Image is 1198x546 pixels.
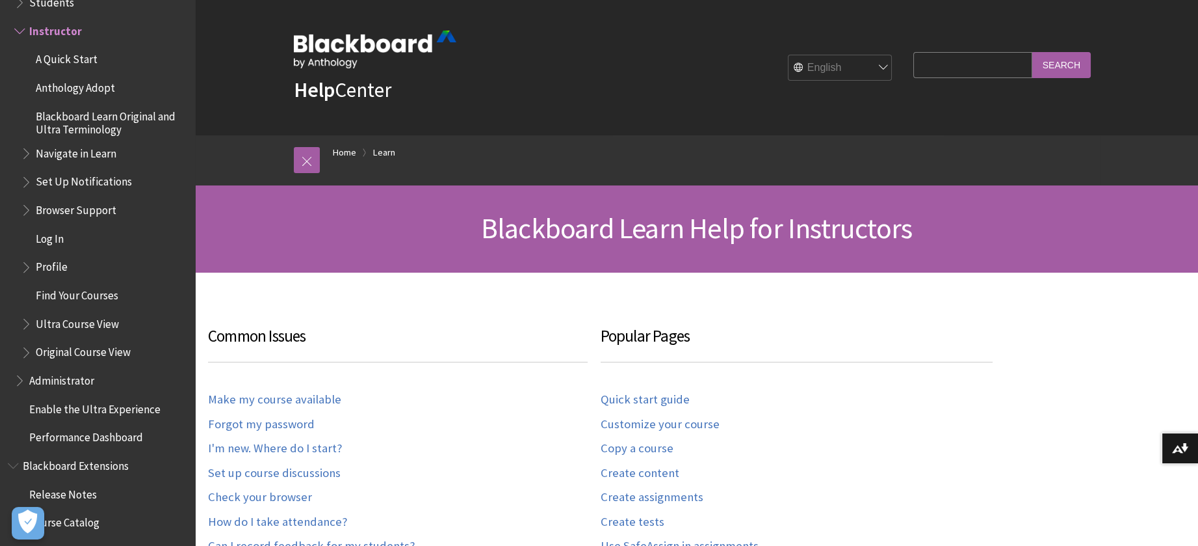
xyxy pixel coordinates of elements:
span: Browser Support [36,199,116,217]
span: Blackboard Learn Help for Instructors [481,210,912,246]
a: How do I take attendance? [208,515,347,530]
a: Check your browser [208,490,312,505]
a: Create tests [601,515,664,530]
h3: Common Issues [208,324,588,362]
a: Customize your course [601,417,720,432]
a: Quick start guide [601,392,690,407]
a: Create assignments [601,490,703,505]
a: Home [333,144,356,161]
span: Blackboard Learn Original and Ultra Terminology [36,105,186,136]
strong: Help [294,77,335,103]
span: Performance Dashboard [29,427,143,444]
span: A Quick Start [36,49,98,66]
select: Site Language Selector [788,55,892,81]
a: Learn [373,144,395,161]
a: Copy a course [601,441,673,456]
span: Original Course View [36,342,131,359]
span: Navigate in Learn [36,143,116,160]
span: Administrator [29,370,94,387]
a: Make my course available [208,392,341,407]
a: Forgot my password [208,417,315,432]
input: Search [1032,52,1091,77]
span: Set Up Notifications [36,171,132,189]
span: Profile [36,256,68,274]
a: HelpCenter [294,77,391,103]
button: Open Preferences [12,507,44,539]
h3: Popular Pages [601,324,993,362]
span: Course Catalog [29,512,99,530]
span: Log In [36,228,64,245]
a: Set up course discussions [208,466,341,481]
a: I'm new. Where do I start? [208,441,342,456]
span: Find Your Courses [36,284,118,302]
span: Enable the Ultra Experience [29,398,161,416]
span: Anthology Adopt [36,77,115,94]
span: Instructor [29,20,82,38]
a: Create content [601,466,679,481]
span: Blackboard Extensions [23,455,129,472]
span: Release Notes [29,484,97,501]
img: Blackboard by Anthology [294,31,456,68]
span: Ultra Course View [36,313,119,331]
